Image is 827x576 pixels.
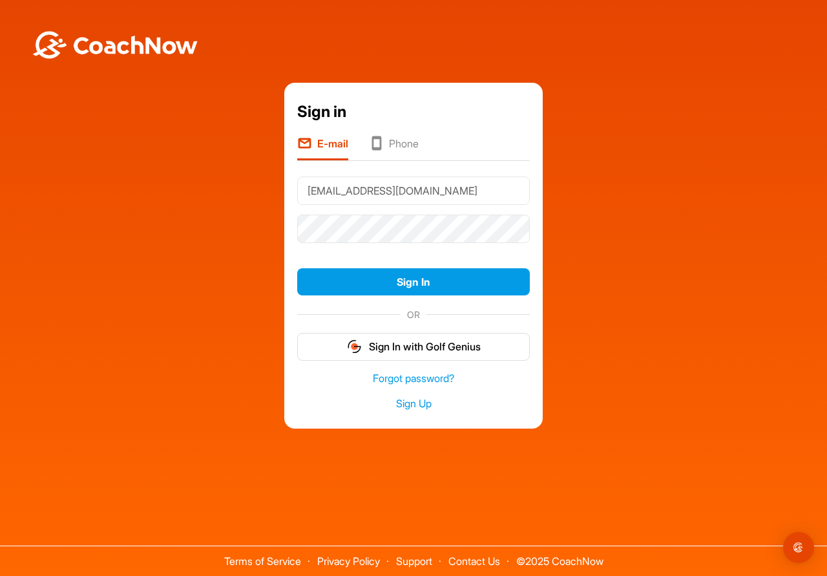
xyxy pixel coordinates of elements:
li: Phone [369,136,419,160]
button: Sign In [297,268,530,296]
a: Terms of Service [224,555,301,568]
img: gg_logo [346,339,362,354]
img: BwLJSsUCoWCh5upNqxVrqldRgqLPVwmV24tXu5FoVAoFEpwwqQ3VIfuoInZCoVCoTD4vwADAC3ZFMkVEQFDAAAAAElFTkSuQmCC [31,31,199,59]
a: Support [396,555,432,568]
li: E-mail [297,136,348,160]
input: E-mail [297,176,530,205]
div: Sign in [297,100,530,123]
button: Sign In with Golf Genius [297,333,530,361]
a: Privacy Policy [317,555,380,568]
div: Open Intercom Messenger [783,532,814,563]
span: OR [401,308,426,321]
a: Forgot password? [297,371,530,386]
span: © 2025 CoachNow [510,546,610,566]
a: Sign Up [297,396,530,411]
a: Contact Us [448,555,500,568]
